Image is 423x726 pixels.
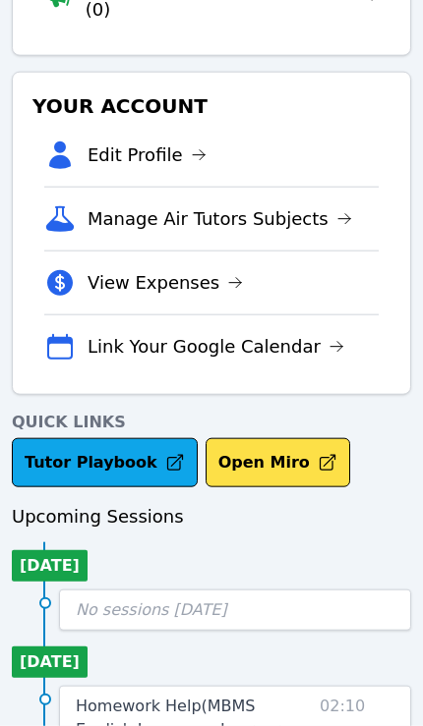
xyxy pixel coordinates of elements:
[12,411,411,434] h4: Quick Links
[12,438,198,487] a: Tutor Playbook
[88,333,344,361] a: Link Your Google Calendar
[76,600,227,619] span: No sessions [DATE]
[88,141,207,169] a: Edit Profile
[88,269,243,297] a: View Expenses
[12,503,411,531] h3: Upcoming Sessions
[206,438,350,487] button: Open Miro
[12,550,88,582] li: [DATE]
[29,88,394,124] h3: Your Account
[88,205,352,233] a: Manage Air Tutors Subjects
[12,646,88,678] li: [DATE]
